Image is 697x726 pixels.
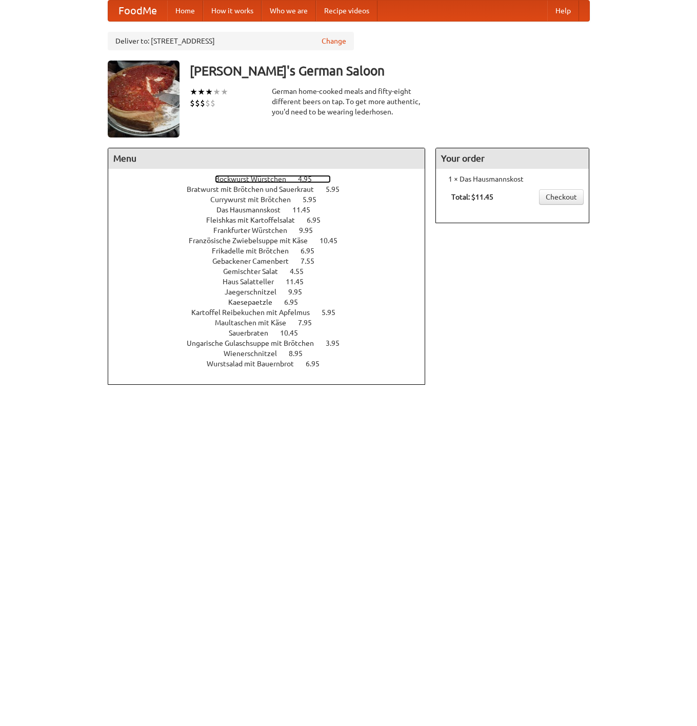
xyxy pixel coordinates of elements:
[441,174,584,184] li: 1 × Das Hausmannskost
[187,339,359,347] a: Ungarische Gulaschsuppe mit Brötchen 3.95
[210,195,301,204] span: Currywurst mit Brötchen
[299,226,323,234] span: 9.95
[298,175,322,183] span: 4.95
[306,360,330,368] span: 6.95
[197,86,205,97] li: ★
[326,185,350,193] span: 5.95
[539,189,584,205] a: Checkout
[189,237,318,245] span: Französische Zwiebelsuppe mit Käse
[322,36,346,46] a: Change
[213,226,297,234] span: Frankfurter Würstchen
[298,319,322,327] span: 7.95
[215,175,331,183] a: Bockwurst Würstchen 4.95
[207,360,304,368] span: Wurstsalad mit Bauernbrot
[206,216,340,224] a: Fleishkas mit Kartoffelsalat 6.95
[216,206,329,214] a: Das Hausmannskost 11.45
[224,349,322,358] a: Wienerschnitzel 8.95
[215,319,331,327] a: Maultaschen mit Käse 7.95
[210,195,335,204] a: Currywurst mit Brötchen 5.95
[286,278,314,286] span: 11.45
[212,257,333,265] a: Gebackener Camenbert 7.55
[288,288,312,296] span: 9.95
[228,298,283,306] span: Kaesepaetzle
[203,1,262,21] a: How it works
[292,206,321,214] span: 11.45
[212,247,299,255] span: Frikadelle mit Brötchen
[221,86,228,97] li: ★
[451,193,493,201] b: Total: $11.45
[322,308,346,317] span: 5.95
[216,206,291,214] span: Das Hausmannskost
[280,329,308,337] span: 10.45
[195,97,200,109] li: $
[224,349,287,358] span: Wienerschnitzel
[284,298,308,306] span: 6.95
[229,329,278,337] span: Sauerbraten
[108,148,425,169] h4: Menu
[212,257,299,265] span: Gebackener Camenbert
[108,32,354,50] div: Deliver to: [STREET_ADDRESS]
[108,61,180,138] img: angular.jpg
[187,185,324,193] span: Bratwurst mit Brötchen und Sauerkraut
[289,349,313,358] span: 8.95
[187,185,359,193] a: Bratwurst mit Brötchen und Sauerkraut 5.95
[262,1,316,21] a: Who we are
[187,339,324,347] span: Ungarische Gulaschsuppe mit Brötchen
[307,216,331,224] span: 6.95
[189,237,356,245] a: Französische Zwiebelsuppe mit Käse 10.45
[215,175,296,183] span: Bockwurst Würstchen
[320,237,348,245] span: 10.45
[212,247,333,255] a: Frikadelle mit Brötchen 6.95
[301,257,325,265] span: 7.55
[190,97,195,109] li: $
[223,278,323,286] a: Haus Salatteller 11.45
[326,339,350,347] span: 3.95
[229,329,317,337] a: Sauerbraten 10.45
[436,148,589,169] h4: Your order
[108,1,167,21] a: FoodMe
[191,308,320,317] span: Kartoffel Reibekuchen mit Apfelmus
[190,61,590,81] h3: [PERSON_NAME]'s German Saloon
[191,308,354,317] a: Kartoffel Reibekuchen mit Apfelmus 5.95
[210,97,215,109] li: $
[207,360,338,368] a: Wurstsalad mit Bauernbrot 6.95
[301,247,325,255] span: 6.95
[223,267,323,276] a: Gemischter Salat 4.55
[272,86,426,117] div: German home-cooked meals and fifty-eight different beers on tap. To get more authentic, you'd nee...
[213,86,221,97] li: ★
[205,97,210,109] li: $
[303,195,327,204] span: 5.95
[225,288,287,296] span: Jaegerschnitzel
[215,319,296,327] span: Maultaschen mit Käse
[190,86,197,97] li: ★
[316,1,377,21] a: Recipe videos
[290,267,314,276] span: 4.55
[225,288,321,296] a: Jaegerschnitzel 9.95
[206,216,305,224] span: Fleishkas mit Kartoffelsalat
[167,1,203,21] a: Home
[547,1,579,21] a: Help
[223,278,284,286] span: Haus Salatteller
[228,298,317,306] a: Kaesepaetzle 6.95
[200,97,205,109] li: $
[205,86,213,97] li: ★
[223,267,288,276] span: Gemischter Salat
[213,226,332,234] a: Frankfurter Würstchen 9.95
